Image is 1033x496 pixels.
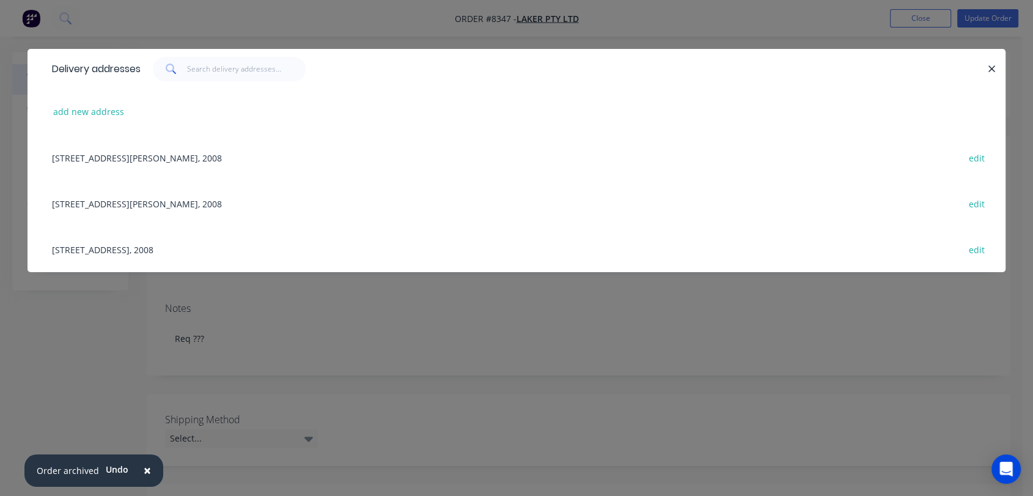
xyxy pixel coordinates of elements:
input: Search delivery addresses... [187,57,306,81]
button: Close [131,456,163,486]
button: edit [962,195,991,212]
span: × [144,462,151,479]
div: [STREET_ADDRESS][PERSON_NAME], 2008 [46,180,987,226]
div: Order archived [37,464,99,477]
button: edit [962,149,991,166]
button: edit [962,241,991,257]
button: add new address [47,103,131,120]
div: [STREET_ADDRESS][PERSON_NAME], 2008 [46,135,987,180]
button: Undo [99,461,135,479]
div: [STREET_ADDRESS], 2008 [46,226,987,272]
div: Open Intercom Messenger [991,454,1021,484]
div: Delivery addresses [46,50,141,89]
